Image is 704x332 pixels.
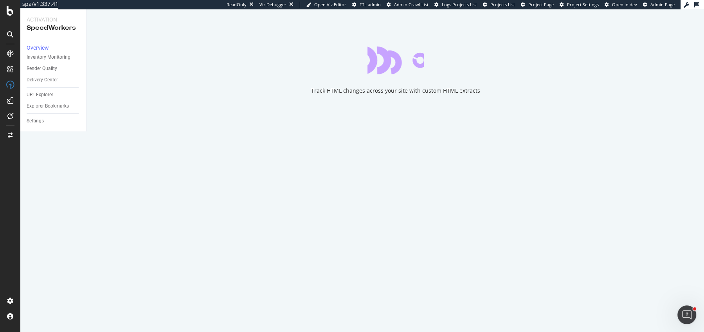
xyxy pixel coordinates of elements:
[567,2,599,7] span: Project Settings
[27,53,81,61] a: Inventory Monitoring
[352,2,381,8] a: FTL admin
[490,2,515,7] span: Projects List
[434,2,477,8] a: Logs Projects List
[521,2,554,8] a: Project Page
[27,76,81,84] a: Delivery Center
[360,2,381,7] span: FTL admin
[227,2,248,8] div: ReadOnly:
[27,91,53,99] div: URL Explorer
[367,46,424,74] div: animation
[311,87,480,95] div: Track HTML changes across your site with custom HTML extracts
[306,2,346,8] a: Open Viz Editor
[643,2,675,8] a: Admin Page
[27,16,80,23] div: Activation
[27,23,80,32] div: SpeedWorkers
[483,2,515,8] a: Projects List
[387,2,429,8] a: Admin Crawl List
[259,2,288,8] div: Viz Debugger:
[27,117,81,125] a: Settings
[27,117,44,125] div: Settings
[27,44,49,52] div: Overview
[27,76,58,84] div: Delivery Center
[27,53,70,61] div: Inventory Monitoring
[605,2,637,8] a: Open in dev
[27,65,81,73] a: Render Quality
[650,2,675,7] span: Admin Page
[314,2,346,7] span: Open Viz Editor
[442,2,477,7] span: Logs Projects List
[677,305,696,324] iframe: Intercom live chat
[27,65,57,73] div: Render Quality
[560,2,599,8] a: Project Settings
[27,44,81,52] a: Overview
[27,102,69,110] div: Explorer Bookmarks
[27,91,81,99] a: URL Explorer
[612,2,637,7] span: Open in dev
[528,2,554,7] span: Project Page
[394,2,429,7] span: Admin Crawl List
[27,102,81,110] a: Explorer Bookmarks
